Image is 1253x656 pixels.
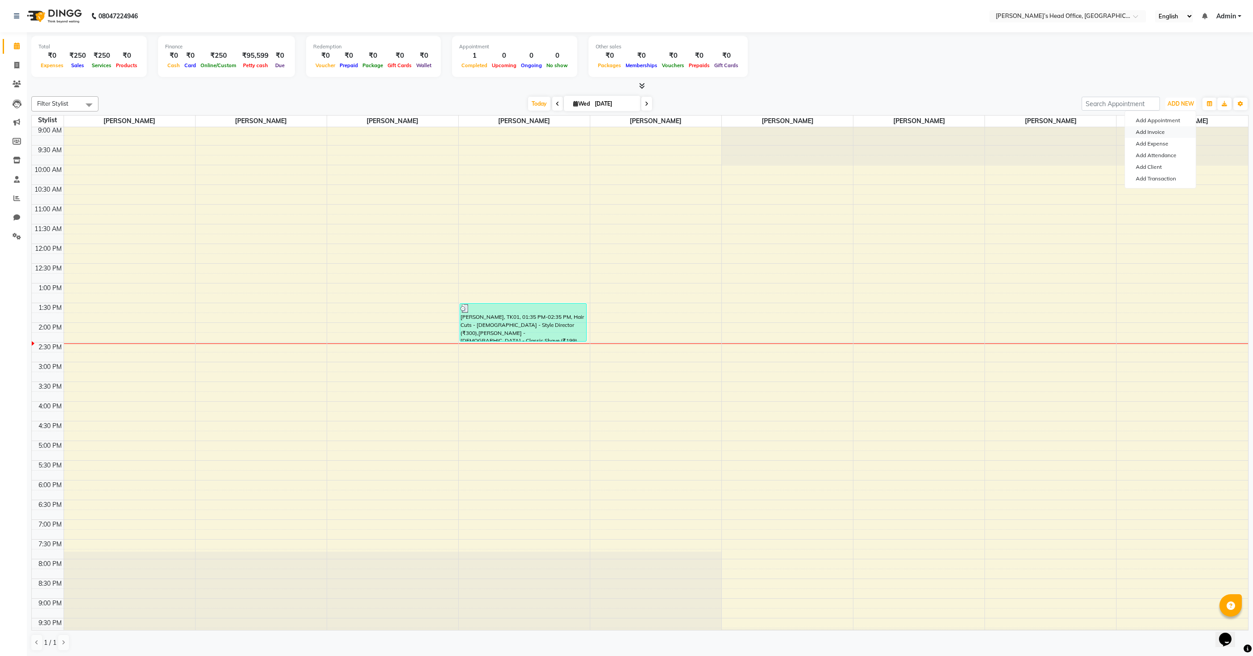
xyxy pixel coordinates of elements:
div: 11:00 AM [33,205,64,214]
span: Cash [165,62,182,69]
div: ₹250 [198,51,239,61]
span: [PERSON_NAME] [853,116,984,127]
div: 11:30 AM [33,224,64,234]
span: [PERSON_NAME] [196,116,327,127]
span: Products [114,62,140,69]
div: Finance [165,43,288,51]
span: No show [544,62,570,69]
span: Memberships [623,62,660,69]
div: 0 [544,51,570,61]
a: Add Expense [1125,138,1196,150]
div: 7:30 PM [37,540,64,549]
div: 5:30 PM [37,461,64,470]
span: [PERSON_NAME] [327,116,458,127]
div: 1:00 PM [37,283,64,293]
div: ₹250 [89,51,114,61]
div: 3:30 PM [37,382,64,391]
div: ₹0 [385,51,414,61]
div: 10:30 AM [33,185,64,194]
div: 2:00 PM [37,323,64,332]
span: [PERSON_NAME] [590,116,721,127]
div: 6:30 PM [37,500,64,510]
div: ₹0 [313,51,337,61]
input: Search Appointment [1082,97,1160,111]
span: Sales [69,62,86,69]
span: Prepaid [337,62,360,69]
span: Expenses [38,62,66,69]
div: 12:00 PM [33,244,64,253]
span: Voucher [313,62,337,69]
div: ₹0 [360,51,385,61]
span: Gift Cards [712,62,741,69]
input: 2025-09-03 [592,97,637,111]
div: [PERSON_NAME], TK01, 01:35 PM-02:35 PM, Hair Cuts - [DEMOGRAPHIC_DATA] - Style Director (₹300),[P... [460,304,586,341]
span: Ongoing [519,62,544,69]
div: ₹0 [623,51,660,61]
div: Total [38,43,140,51]
span: Gift Cards [385,62,414,69]
div: 7:00 PM [37,520,64,529]
div: ₹0 [38,51,66,61]
span: [PERSON_NAME] [64,116,195,127]
a: Add Client [1125,161,1196,173]
a: Add Attendance [1125,150,1196,161]
div: ₹95,599 [239,51,272,61]
div: ₹0 [182,51,198,61]
span: Card [182,62,198,69]
button: Add Appointment [1125,115,1196,126]
div: ₹0 [114,51,140,61]
span: Online/Custom [198,62,239,69]
span: Package [360,62,385,69]
span: Today [528,97,550,111]
div: ₹0 [712,51,741,61]
div: 8:00 PM [37,559,64,569]
div: Stylist [32,116,64,125]
div: 9:30 PM [37,618,64,628]
div: 4:00 PM [37,402,64,411]
div: ₹0 [165,51,182,61]
span: Completed [459,62,490,69]
span: Prepaids [686,62,712,69]
span: Services [89,62,114,69]
span: Due [273,62,287,69]
b: 08047224946 [98,4,138,29]
div: 0 [519,51,544,61]
div: 5:00 PM [37,441,64,450]
span: [PERSON_NAME] [1117,116,1248,127]
div: Other sales [596,43,741,51]
div: ₹250 [66,51,89,61]
div: ₹0 [272,51,288,61]
div: 10:00 AM [33,165,64,175]
span: Petty cash [241,62,270,69]
div: 1:30 PM [37,303,64,313]
div: Appointment [459,43,570,51]
div: 8:30 PM [37,579,64,588]
div: ₹0 [596,51,623,61]
div: 0 [490,51,519,61]
a: Add Transaction [1125,173,1196,184]
span: [PERSON_NAME] [985,116,1116,127]
span: 1 / 1 [44,638,56,647]
div: 3:00 PM [37,362,64,372]
div: 4:30 PM [37,421,64,431]
div: 6:00 PM [37,480,64,490]
div: ₹0 [337,51,360,61]
div: 9:00 PM [37,599,64,608]
span: Admin [1216,12,1236,21]
div: ₹0 [414,51,434,61]
div: 9:30 AM [36,146,64,155]
div: 2:30 PM [37,343,64,352]
div: ₹0 [686,51,712,61]
div: 1 [459,51,490,61]
span: [PERSON_NAME] [722,116,853,127]
span: Wed [571,100,592,107]
div: ₹0 [660,51,686,61]
div: 9:00 AM [36,126,64,135]
a: Add Invoice [1125,126,1196,138]
iframe: chat widget [1215,620,1244,647]
span: Vouchers [660,62,686,69]
img: logo [23,4,84,29]
span: Packages [596,62,623,69]
div: Redemption [313,43,434,51]
button: ADD NEW [1165,98,1196,110]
